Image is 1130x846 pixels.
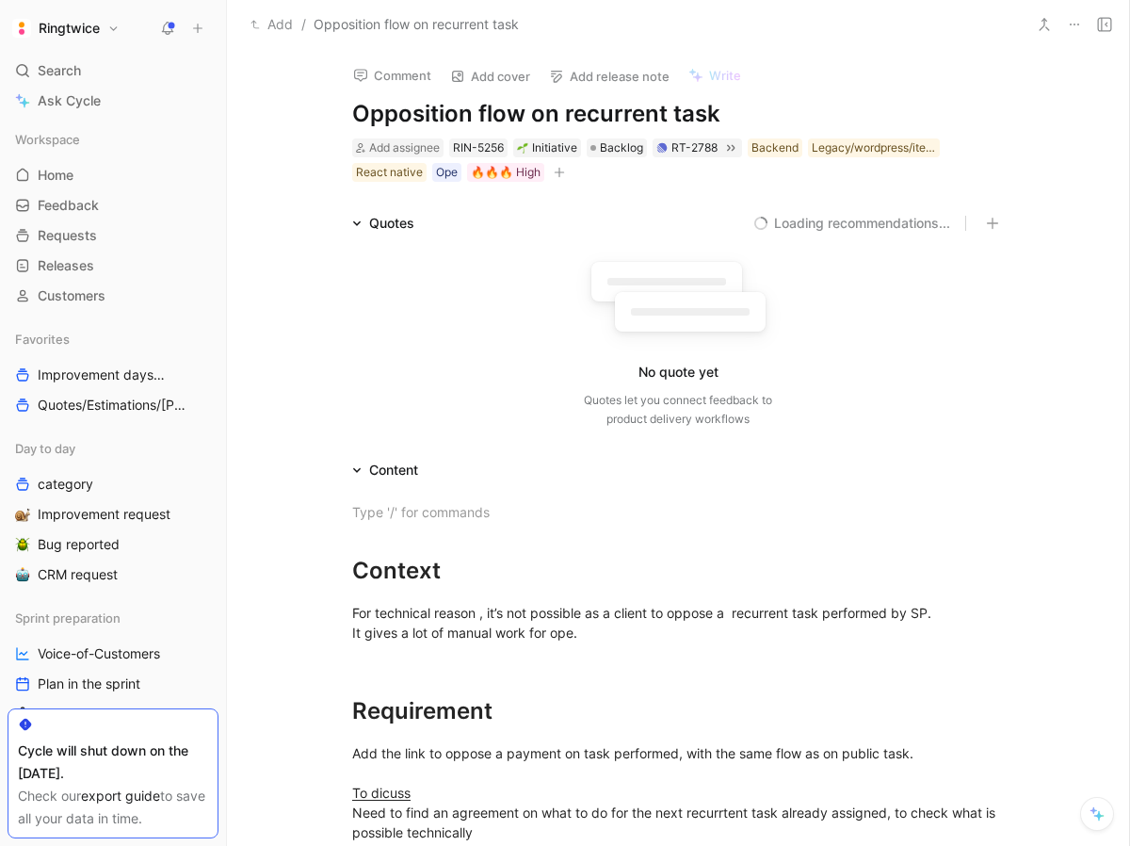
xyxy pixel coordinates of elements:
button: Loading recommendations... [753,212,950,235]
div: Sprint preparationVoice-of-CustomersPlan in the sprint♟️Candidate for next sprint🤖Grooming [8,604,218,758]
div: Day to daycategory🐌Improvement request🪲Bug reported🤖CRM request [8,434,218,589]
a: Voice-of-Customers [8,640,218,668]
span: / [301,13,306,36]
button: Add [246,13,298,36]
a: export guide [81,788,160,804]
div: Check our to save all your data in time. [18,785,208,830]
span: Plan in the sprint [38,675,140,693]
div: Legacy/wordpress/iterable [812,138,936,157]
a: Improvement daysTeam view [8,361,218,389]
h1: Ringtwice [39,20,100,37]
img: ♟️ [15,707,30,722]
div: Content [369,459,418,481]
a: Quotes/Estimations/[PERSON_NAME] [8,391,218,419]
a: Ask Cycle [8,87,218,115]
span: Search [38,59,81,82]
span: Quotes/Estimations/[PERSON_NAME] [38,396,187,415]
a: Plan in the sprint [8,670,218,698]
span: Sprint preparation [15,609,121,627]
span: Improvement days [38,366,179,385]
a: ♟️Candidate for next sprint [8,700,218,728]
div: Content [345,459,426,481]
span: Opposition flow on recurrent task [314,13,519,36]
span: Releases [38,256,94,275]
div: Search [8,57,218,85]
span: Requests [38,226,97,245]
h1: Opposition flow on recurrent task [352,99,1004,129]
div: RIN-5256 [453,138,504,157]
u: To dicuss [352,785,411,801]
a: 🪲Bug reported [8,530,218,559]
img: Ringtwice [12,19,31,38]
span: Workspace [15,130,80,149]
span: category [38,475,93,494]
button: Add cover [442,63,539,89]
div: Initiative [517,138,577,157]
button: ♟️ [11,703,34,725]
button: 🤖 [11,563,34,586]
div: Favorites [8,325,218,353]
span: Write [709,67,741,84]
span: CRM request [38,565,118,584]
div: Ope [436,163,458,182]
a: category [8,470,218,498]
div: RT-2788 [671,138,718,157]
button: Comment [345,62,440,89]
div: Add the link to oppose a payment on task performed, with the same flow as on public task. Need to... [352,743,1004,842]
a: 🐌Improvement request [8,500,218,529]
button: Add release note [541,63,678,89]
span: Bug reported [38,535,120,554]
div: Backend [751,138,799,157]
a: Customers [8,282,218,310]
span: Ask Cycle [38,89,101,112]
span: Backlog [600,138,643,157]
span: Add assignee [369,140,440,155]
div: Quotes let you connect feedback to product delivery workflows [584,391,772,429]
button: RingtwiceRingtwice [8,15,124,41]
span: Day to day [15,439,75,458]
img: 🐌 [15,507,30,522]
div: Quotes [345,212,422,235]
div: Sprint preparation [8,604,218,632]
div: 🌱Initiative [513,138,581,157]
span: Voice-of-Customers [38,644,160,663]
span: Feedback [38,196,99,215]
button: 🪲 [11,533,34,556]
a: Home [8,161,218,189]
a: Feedback [8,191,218,220]
a: Requests [8,221,218,250]
div: Backlog [587,138,647,157]
div: Context [352,554,1004,588]
a: 🤖CRM request [8,561,218,589]
div: For technical reason , it’s not possible as a client to oppose a recurrent task performed by SP. ... [352,603,1004,662]
div: Day to day [8,434,218,463]
a: Releases [8,252,218,280]
div: 🔥🔥🔥 High [471,163,541,182]
div: Quotes [369,212,414,235]
div: React native [356,163,423,182]
span: Home [38,166,73,185]
img: 🪲 [15,537,30,552]
button: 🐌 [11,503,34,526]
span: Candidate for next sprint [38,705,192,724]
div: No quote yet [638,361,718,383]
div: Workspace [8,125,218,154]
img: 🌱 [517,142,528,154]
div: Cycle will shut down on the [DATE]. [18,740,208,785]
span: Improvement request [38,505,170,524]
button: Write [680,62,750,89]
img: 🤖 [15,567,30,582]
div: Requirement [352,694,1004,728]
span: Customers [38,286,105,305]
span: Favorites [15,330,70,349]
